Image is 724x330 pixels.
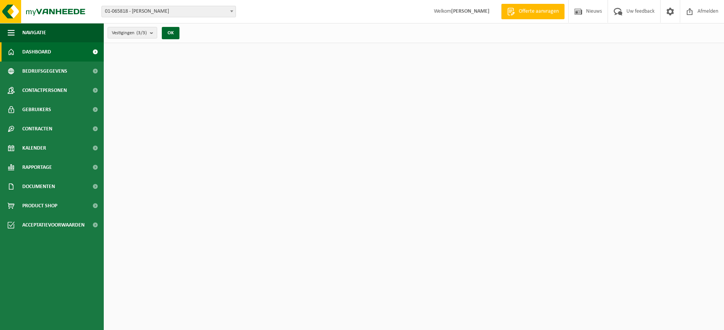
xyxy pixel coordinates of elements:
[102,6,236,17] span: 01-065818 - VANDEWAETERE KRIS - EERNEGEM
[501,4,565,19] a: Offerte aanvragen
[22,177,55,196] span: Documenten
[22,81,67,100] span: Contactpersonen
[22,138,46,158] span: Kalender
[22,42,51,62] span: Dashboard
[22,100,51,119] span: Gebruikers
[517,8,561,15] span: Offerte aanvragen
[22,62,67,81] span: Bedrijfsgegevens
[22,215,85,235] span: Acceptatievoorwaarden
[108,27,157,38] button: Vestigingen(3/3)
[22,23,46,42] span: Navigatie
[136,30,147,35] count: (3/3)
[101,6,236,17] span: 01-065818 - VANDEWAETERE KRIS - EERNEGEM
[22,158,52,177] span: Rapportage
[162,27,179,39] button: OK
[22,196,57,215] span: Product Shop
[451,8,490,14] strong: [PERSON_NAME]
[22,119,52,138] span: Contracten
[112,27,147,39] span: Vestigingen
